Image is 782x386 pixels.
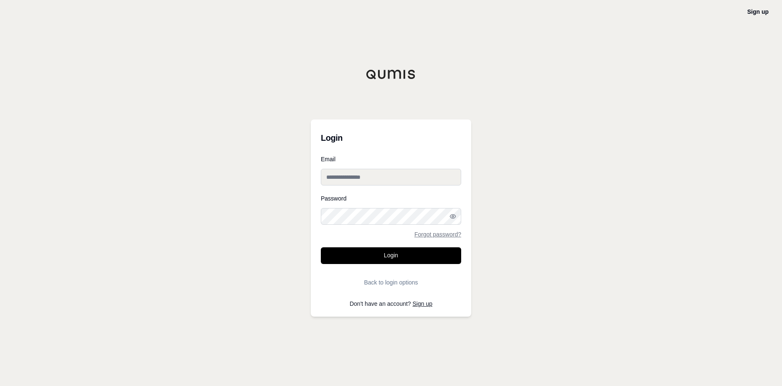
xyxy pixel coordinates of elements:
[321,274,461,291] button: Back to login options
[321,156,461,162] label: Email
[321,130,461,146] h3: Login
[747,8,769,15] a: Sign up
[321,196,461,201] label: Password
[413,300,432,307] a: Sign up
[414,231,461,237] a: Forgot password?
[321,247,461,264] button: Login
[321,301,461,307] p: Don't have an account?
[366,69,416,79] img: Qumis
